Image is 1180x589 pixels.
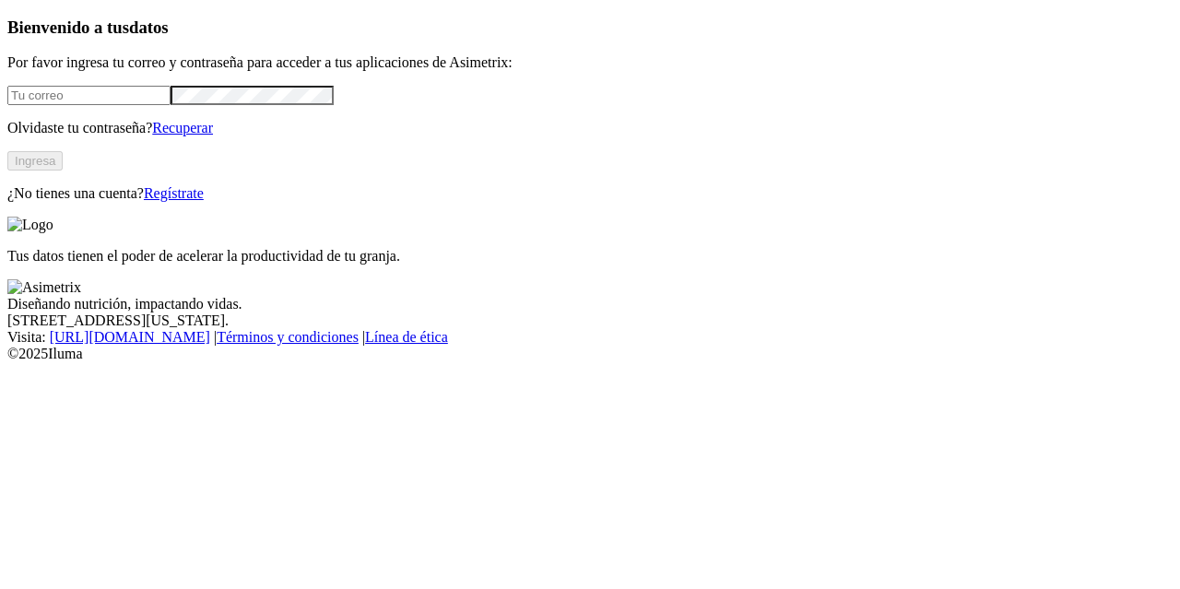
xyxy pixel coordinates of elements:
a: Términos y condiciones [217,329,359,345]
span: datos [129,18,169,37]
div: [STREET_ADDRESS][US_STATE]. [7,312,1173,329]
button: Ingresa [7,151,63,171]
input: Tu correo [7,86,171,105]
div: Visita : | | [7,329,1173,346]
img: Asimetrix [7,279,81,296]
a: Recuperar [152,120,213,135]
h3: Bienvenido a tus [7,18,1173,38]
p: ¿No tienes una cuenta? [7,185,1173,202]
p: Tus datos tienen el poder de acelerar la productividad de tu granja. [7,248,1173,265]
p: Por favor ingresa tu correo y contraseña para acceder a tus aplicaciones de Asimetrix: [7,54,1173,71]
a: [URL][DOMAIN_NAME] [50,329,210,345]
p: Olvidaste tu contraseña? [7,120,1173,136]
a: Línea de ética [365,329,448,345]
div: © 2025 Iluma [7,346,1173,362]
img: Logo [7,217,53,233]
a: Regístrate [144,185,204,201]
div: Diseñando nutrición, impactando vidas. [7,296,1173,312]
